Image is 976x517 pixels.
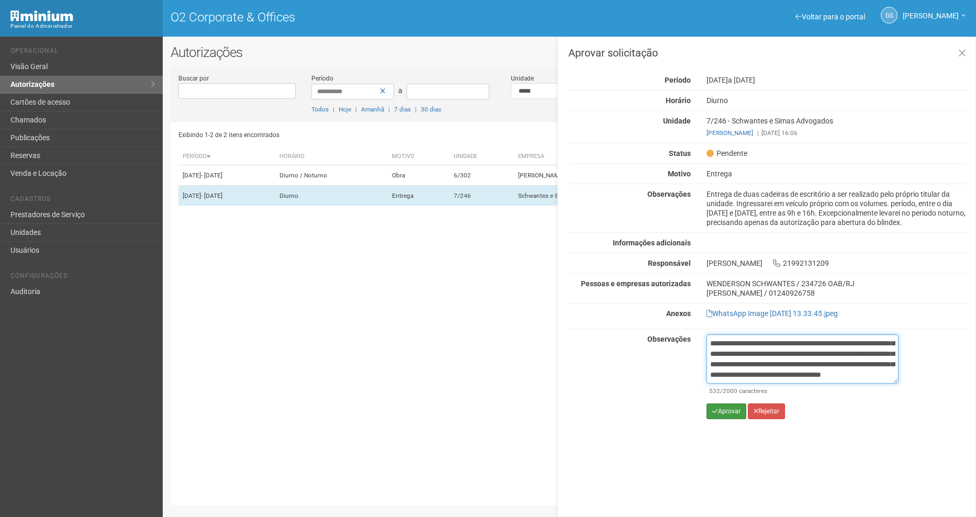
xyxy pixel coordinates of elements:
[699,189,975,227] div: Entrega de duas cadeiras de escritório a ser realizado pelo próprio titular da unidade. Ingressar...
[450,186,514,206] td: 7/246
[511,74,534,83] label: Unidade
[333,106,334,113] span: |
[903,13,966,21] a: [PERSON_NAME]
[706,149,747,158] span: Pendente
[709,387,720,395] span: 532
[201,172,222,179] span: - [DATE]
[881,7,898,24] a: GS
[647,190,691,198] strong: Observações
[171,44,968,60] h2: Autorizações
[311,106,329,113] a: Todos
[699,116,975,138] div: 7/246 - Schwantes e Simas Advogados
[10,47,155,58] li: Operacional
[706,403,746,419] button: Aprovar
[415,106,417,113] span: |
[706,128,968,138] div: [DATE] 16:06
[388,106,390,113] span: |
[178,165,275,186] td: [DATE]
[514,165,705,186] td: [PERSON_NAME] ADVOGADOS
[795,13,865,21] a: Voltar para o portal
[10,21,155,31] div: Painel do Administrador
[666,309,691,318] strong: Anexos
[613,239,691,247] strong: Informações adicionais
[706,279,968,288] div: WENDERSON SCHWANTES / 234726 OAB/RJ
[666,96,691,105] strong: Horário
[669,149,691,158] strong: Status
[699,96,975,105] div: Diurno
[394,106,411,113] a: 7 dias
[421,106,441,113] a: 30 dias
[706,129,753,137] a: [PERSON_NAME]
[275,148,388,165] th: Horário
[388,148,450,165] th: Motivo
[450,165,514,186] td: 6/302
[388,186,450,206] td: Entrega
[903,2,959,20] span: Gabriela Souza
[581,279,691,288] strong: Pessoas e empresas autorizadas
[275,165,388,186] td: Diurno / Noturno
[171,10,562,24] h1: O2 Corporate & Offices
[668,170,691,178] strong: Motivo
[398,86,402,95] span: a
[706,309,838,318] a: WhatsApp Image [DATE] 13.33.45.jpeg
[665,76,691,84] strong: Período
[757,129,759,137] span: |
[178,186,275,206] td: [DATE]
[178,74,209,83] label: Buscar por
[951,42,973,65] a: Fechar
[361,106,384,113] a: Amanhã
[339,106,351,113] a: Hoje
[648,259,691,267] strong: Responsável
[709,386,896,396] div: /2000 caracteres
[10,195,155,206] li: Cadastros
[201,192,222,199] span: - [DATE]
[647,335,691,343] strong: Observações
[275,186,388,206] td: Diurno
[699,258,975,268] div: [PERSON_NAME] 21992131209
[568,48,968,58] h3: Aprovar solicitação
[699,169,975,178] div: Entrega
[706,288,968,298] div: [PERSON_NAME] / 01240926758
[514,148,705,165] th: Empresa
[311,74,333,83] label: Período
[178,148,275,165] th: Período
[728,76,755,84] span: a [DATE]
[10,10,73,21] img: Minium
[178,127,566,143] div: Exibindo 1-2 de 2 itens encontrados
[699,75,975,85] div: [DATE]
[514,186,705,206] td: Schwantes e Simas Advogados
[663,117,691,125] strong: Unidade
[355,106,357,113] span: |
[748,403,785,419] button: Rejeitar
[388,165,450,186] td: Obra
[10,272,155,283] li: Configurações
[450,148,514,165] th: Unidade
